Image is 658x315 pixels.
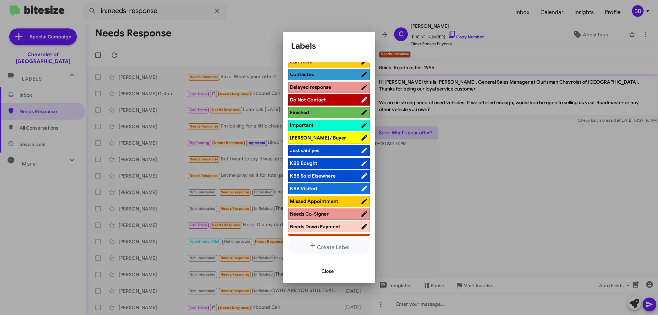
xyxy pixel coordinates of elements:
span: KBB Sold Elsewhere [290,173,336,179]
span: [PERSON_NAME] / Buyer [290,135,346,141]
h1: Labels [291,40,367,51]
span: Needs Co-Signer [290,211,329,217]
span: Just said yes [290,147,319,154]
button: Close [316,265,339,277]
span: Close [321,265,334,277]
span: Finished [290,109,309,116]
span: Missed Appointment [290,198,338,204]
span: Contacted [290,71,315,77]
span: Do Not Contact [290,97,326,103]
span: KBB Bought [290,160,317,166]
span: Needs Down Payment [290,223,340,230]
button: Create Label [288,239,370,254]
span: Important [290,122,314,128]
span: Delayed response [290,84,331,90]
span: KBB Visited [290,185,317,192]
